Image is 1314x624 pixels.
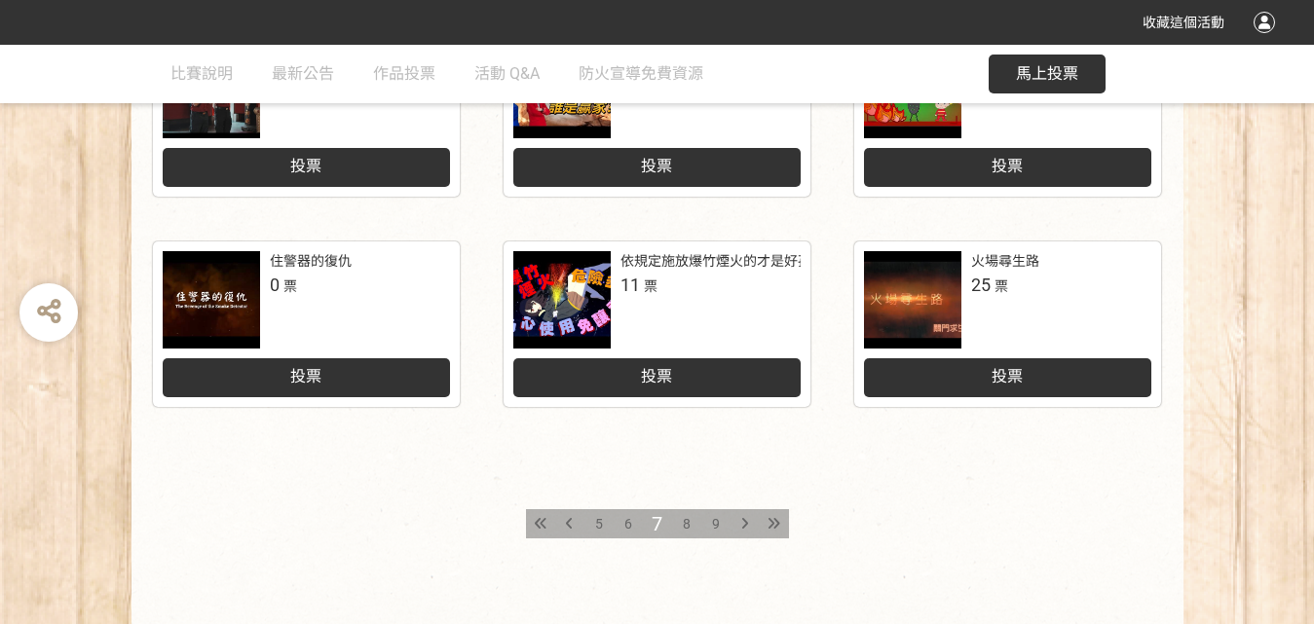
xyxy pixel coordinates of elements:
[854,241,1161,407] a: 火場尋生路25票投票
[995,278,1008,294] span: 票
[504,31,810,197] a: 藍色妖姬VS濃煙大壞蛋之誰是贏家？6票投票
[579,45,703,103] a: 防火宣導免費資源
[971,275,991,295] span: 25
[641,367,672,385] span: 投票
[270,275,280,295] span: 0
[373,45,435,103] a: 作品投票
[579,64,703,83] span: 防火宣導免費資源
[504,241,810,407] a: 依規定施放爆竹煙火的才是好孩子!11票投票
[595,516,603,532] span: 5
[712,516,720,532] span: 9
[683,516,691,532] span: 8
[992,157,1023,175] span: 投票
[1016,64,1078,83] span: 馬上投票
[624,516,632,532] span: 6
[283,278,297,294] span: 票
[272,45,334,103] a: 最新公告
[170,45,233,103] a: 比賽說明
[474,64,540,83] span: 活動 Q&A
[270,251,352,272] div: 住警器的復仇
[153,31,460,197] a: [DEMOGRAPHIC_DATA]的叮嚀：人離火要熄，住警器不離253票投票
[992,367,1023,385] span: 投票
[272,64,334,83] span: 最新公告
[290,157,321,175] span: 投票
[153,241,460,407] a: 住警器的復仇0票投票
[290,367,321,385] span: 投票
[474,45,540,103] a: 活動 Q&A
[373,64,435,83] span: 作品投票
[620,275,640,295] span: 11
[641,157,672,175] span: 投票
[1143,15,1224,30] span: 收藏這個活動
[989,55,1106,93] button: 馬上投票
[644,278,657,294] span: 票
[971,251,1039,272] div: 火場尋生路
[652,512,662,535] span: 7
[854,31,1161,197] a: 母女倆掃墓記0票投票
[170,64,233,83] span: 比賽說明
[620,251,829,272] div: 依規定施放爆竹煙火的才是好孩子!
